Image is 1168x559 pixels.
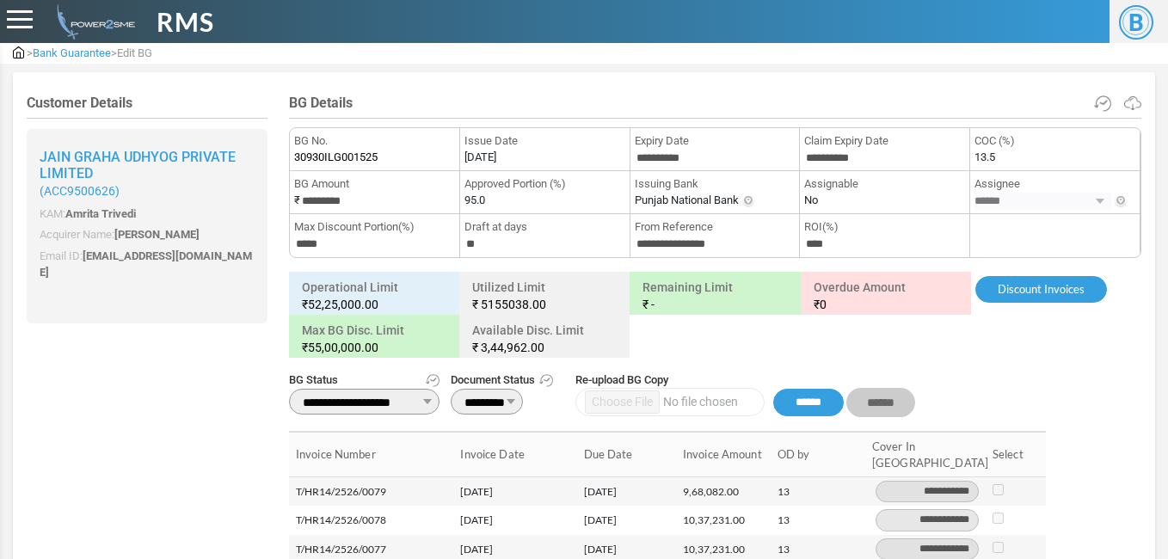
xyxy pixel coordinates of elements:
[453,506,576,534] td: [DATE]
[635,132,796,150] span: Expiry Date
[974,132,1135,150] span: COC (%)
[741,194,755,208] img: Info
[40,248,255,281] p: Email ID:
[1114,194,1128,208] img: Info
[472,341,478,354] span: ₹
[865,432,986,477] th: Cover In [GEOGRAPHIC_DATA]
[577,506,676,534] td: [DATE]
[651,298,655,311] span: -
[294,132,455,150] span: BG No.
[464,132,625,150] span: Issue Date
[451,372,553,389] span: Document Status
[464,276,625,316] h6: Utilized Limit
[804,175,965,193] span: Assignable
[676,506,771,534] td: 10,37,231.00
[771,477,865,507] td: 13
[805,276,967,316] h6: Overdue Amount
[481,298,546,311] span: 5155038.00
[975,276,1107,304] a: Discount Invoices
[40,226,255,243] p: Acquirer Name:
[453,432,576,477] th: Invoice Date
[464,175,625,193] span: Approved Portion (%)
[308,298,378,311] span: 52,25,000.00
[65,207,136,220] span: Amrita Trivedi
[27,95,267,111] h4: Customer Details
[294,218,455,236] span: Max Discount Portion(%)
[539,372,553,389] a: Get Document History
[676,477,771,507] td: 9,68,082.00
[635,192,739,209] label: Punjab National Bank
[464,319,625,359] h6: Available Disc. Limit
[453,477,576,507] td: [DATE]
[464,192,485,209] label: 95.0
[289,432,453,477] th: Invoice Number
[577,432,676,477] th: Due Date
[464,149,496,166] label: [DATE]
[1119,5,1153,40] span: B
[302,296,446,313] small: ₹
[974,149,995,166] label: 13.5
[814,298,820,311] span: ₹
[13,46,24,58] img: admin
[771,432,865,477] th: OD by
[575,372,915,389] span: Re-upload BG Copy
[117,46,152,59] span: Edit BG
[50,4,135,40] img: admin
[289,95,1141,111] h4: BG Details
[974,175,1135,193] span: Assignee
[289,477,453,507] td: T/HR14/2526/0079
[481,341,544,354] span: 3,44,962.00
[771,506,865,534] td: 13
[294,175,455,193] span: BG Amount
[676,432,771,477] th: Invoice Amount
[804,132,965,150] span: Claim Expiry Date
[804,218,965,236] span: ROI(%)
[804,192,818,209] label: No
[44,184,115,198] span: ACC9500626
[642,298,649,311] span: ₹
[289,506,453,534] td: T/HR14/2526/0078
[40,184,255,199] small: ( )
[464,218,625,236] span: Draft at days
[308,341,378,354] span: 55,00,000.00
[293,276,455,316] h6: Operational Limit
[634,276,796,316] h6: Remaining Limit
[986,432,1046,477] th: Select
[40,149,236,181] span: Jain Graha Udhyog Private Limited
[635,175,796,193] span: Issuing Bank
[577,477,676,507] td: [DATE]
[289,372,440,389] span: BG Status
[302,339,446,356] small: ₹
[33,46,111,59] span: Bank Guarantee
[157,3,214,41] span: RMS
[114,228,200,241] span: [PERSON_NAME]
[40,249,252,279] span: [EMAIL_ADDRESS][DOMAIN_NAME]
[814,296,958,313] small: 0
[635,218,796,236] span: From Reference
[293,319,455,359] h6: Max BG Disc. Limit
[294,149,378,166] span: 30930ILG001525
[472,298,478,311] span: ₹
[290,171,460,214] li: ₹
[426,372,440,389] a: Get Status History
[40,206,255,223] p: KAM:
